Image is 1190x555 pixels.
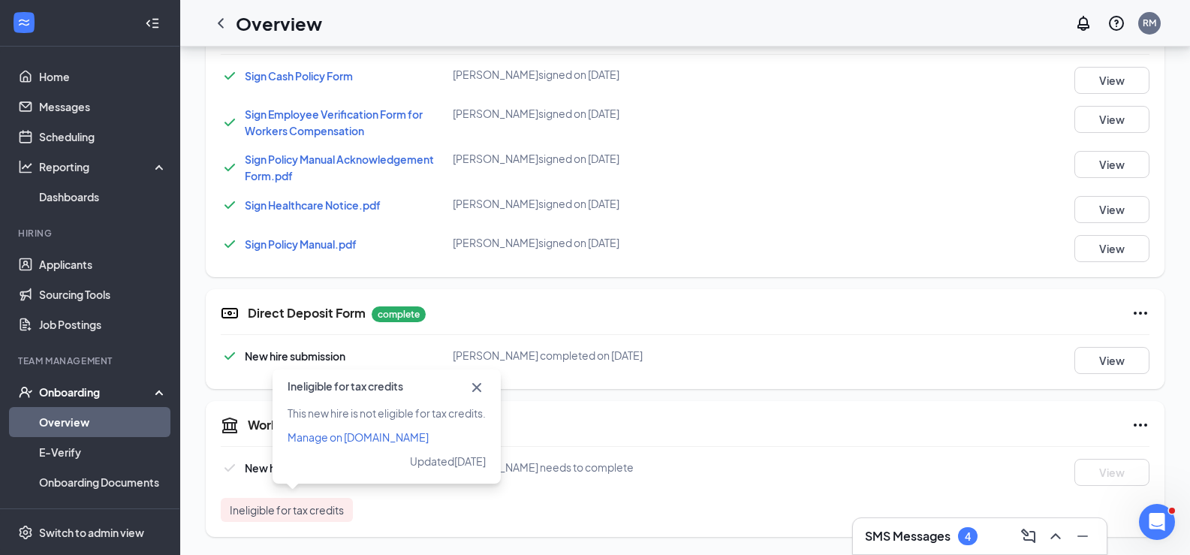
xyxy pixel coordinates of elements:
svg: TaxGovernmentIcon [221,416,239,434]
svg: WorkstreamLogo [17,15,32,30]
h3: SMS Messages [865,528,950,544]
svg: ChevronUp [1047,527,1065,545]
svg: Ellipses [1131,304,1149,322]
svg: Minimize [1074,527,1092,545]
span: New hire submission [245,349,345,363]
svg: Checkmark [221,113,239,131]
div: RM [1143,17,1156,29]
a: Job Postings [39,309,167,339]
div: Hiring [18,227,164,240]
svg: Ellipses [1131,416,1149,434]
svg: UserCheck [18,385,33,400]
a: Manage on [DOMAIN_NAME] [288,430,429,444]
svg: Checkmark [221,459,239,477]
svg: Checkmark [221,235,239,253]
span: Ineligible for tax credits [230,502,344,517]
svg: Collapse [145,16,160,31]
div: 4 [965,530,971,543]
button: ChevronUp [1044,524,1068,548]
span: Ineligible for tax credits [288,379,403,397]
svg: Checkmark [221,196,239,214]
span: New hire submission (Form 8850) [245,461,406,475]
button: View [1074,347,1149,374]
h1: Overview [236,11,322,36]
button: View [1074,67,1149,94]
svg: Cross [468,379,486,397]
a: Sign Policy Manual Acknowledgement Form.pdf [245,152,434,182]
div: Switch to admin view [39,525,144,540]
button: Minimize [1071,524,1095,548]
h5: Work Opportunity Tax Credits (WOTC) [248,417,470,433]
h5: Direct Deposit Form [248,305,366,321]
a: Onboarding Documents [39,467,167,497]
p: complete [372,306,426,322]
button: ComposeMessage [1017,524,1041,548]
a: Sign Employee Verification Form for Workers Compensation [245,107,423,137]
div: [PERSON_NAME] signed on [DATE] [453,235,762,250]
a: Dashboards [39,182,167,212]
span: [PERSON_NAME] needs to complete [453,460,634,474]
button: View [1074,235,1149,262]
a: Messages [39,92,167,122]
span: [PERSON_NAME] completed on [DATE] [453,348,643,362]
a: Applicants [39,249,167,279]
svg: DirectDepositIcon [221,304,239,322]
a: Sign Healthcare Notice.pdf [245,198,381,212]
a: Scheduling [39,122,167,152]
a: E-Verify [39,437,167,467]
a: Home [39,62,167,92]
a: Activity log [39,497,167,527]
svg: ComposeMessage [1020,527,1038,545]
button: View [1074,106,1149,133]
button: View [1074,459,1149,486]
div: Reporting [39,159,168,174]
div: Team Management [18,354,164,367]
iframe: Intercom live chat [1139,504,1175,540]
span: This new hire is not eligible for tax credits. [288,406,486,421]
svg: Checkmark [221,347,239,365]
button: View [1074,151,1149,178]
div: Onboarding [39,385,155,400]
svg: Checkmark [221,67,239,85]
svg: QuestionInfo [1107,14,1125,32]
a: Sign Cash Policy Form [245,69,353,83]
svg: Analysis [18,159,33,174]
div: [PERSON_NAME] signed on [DATE] [453,151,762,166]
svg: Notifications [1074,14,1092,32]
div: [PERSON_NAME] signed on [DATE] [453,106,762,121]
span: Updated [DATE] [410,454,486,469]
svg: Checkmark [221,158,239,176]
a: Sign Policy Manual.pdf [245,237,357,251]
svg: Settings [18,525,33,540]
a: Sourcing Tools [39,279,167,309]
div: [PERSON_NAME] signed on [DATE] [453,196,762,211]
a: Overview [39,407,167,437]
div: [PERSON_NAME] signed on [DATE] [453,67,762,82]
button: View [1074,196,1149,223]
svg: ChevronLeft [212,14,230,32]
